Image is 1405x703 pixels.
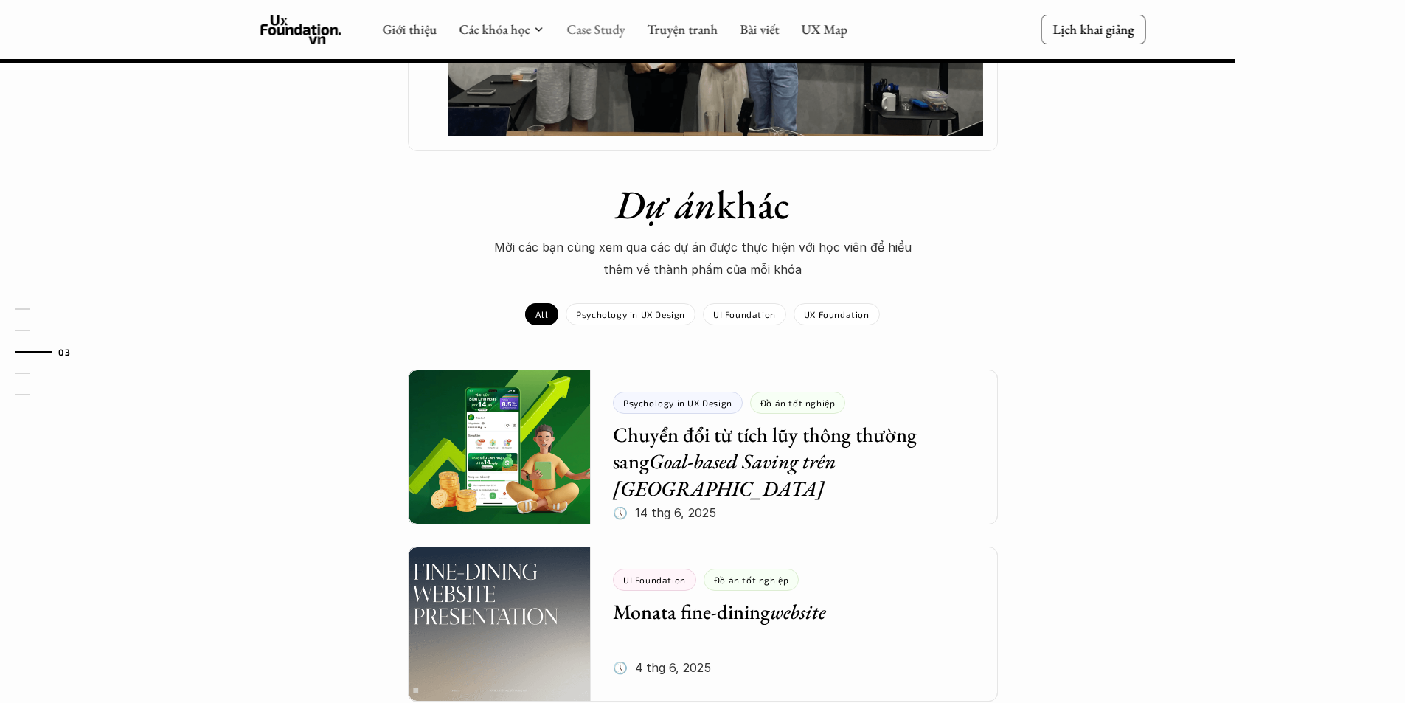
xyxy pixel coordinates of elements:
[535,309,548,319] p: All
[1052,21,1134,38] p: Lịch khai giảng
[713,309,776,319] p: UI Foundation
[408,547,998,702] a: UI FoundationĐồ án tốt nghiệpMonata fine-diningwebsite🕔 4 thg 6, 2025
[482,236,924,281] p: Mời các bạn cùng xem qua các dự án được thực hiện với học viên để hiểu thêm về thành phẩm của mỗi...
[408,370,998,524] a: Psychology in UX DesignĐồ án tốt nghiệpChuyển đổi từ tích lũy thông thường sangGoal-based Saving ...
[382,21,437,38] a: Giới thiệu
[804,309,870,319] p: UX Foundation
[1041,15,1145,44] a: Lịch khai giảng
[647,21,718,38] a: Truyện tranh
[445,181,961,229] h1: khác
[740,21,779,38] a: Bài viết
[15,343,85,361] a: 03
[58,346,70,356] strong: 03
[566,21,625,38] a: Case Study
[615,179,716,230] em: Dự án
[459,21,530,38] a: Các khóa học
[576,309,685,319] p: Psychology in UX Design
[801,21,847,38] a: UX Map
